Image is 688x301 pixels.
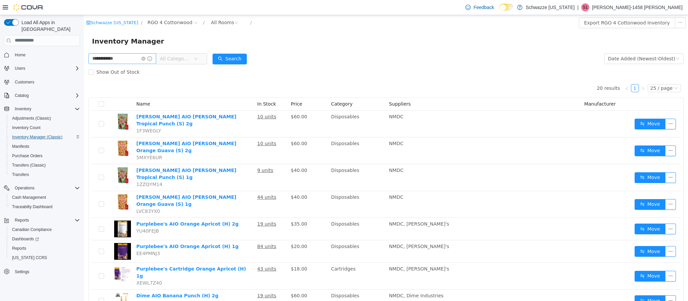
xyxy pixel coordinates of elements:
button: Inventory [1,104,83,114]
a: Inventory Count [9,124,43,132]
span: NMDC [305,126,319,131]
span: Adjustments (Classic) [9,114,80,122]
td: Disposables [244,96,302,122]
a: Manifests [9,142,32,150]
span: RGO 4 Cottonwood [63,4,108,11]
span: $60.00 [207,99,223,104]
img: EDW AIO Rosin Tropical Punch (S) 1g hero shot [30,152,47,169]
button: Canadian Compliance [7,225,83,234]
span: Users [12,64,80,72]
a: Dashboards [7,234,83,244]
button: Customers [1,77,83,87]
span: Adjustments (Classic) [12,116,51,121]
p: | [577,3,579,11]
span: Cash Management [12,195,46,200]
a: [PERSON_NAME] AIO [PERSON_NAME] Tropical Punch (S) 1g [52,153,152,165]
span: Reports [12,216,80,224]
a: [PERSON_NAME] AIO [PERSON_NAME] Orange Guava (S) 2g [52,126,152,138]
button: icon: ellipsis [581,256,592,266]
u: 10 units [173,126,192,131]
span: Reports [9,244,80,252]
input: Dark Mode [500,4,514,11]
u: 9 units [173,153,189,158]
span: HMKVJNWK [52,285,79,290]
i: icon: down [110,42,114,46]
i: icon: info-circle [63,41,68,46]
span: EE4PMNJ3 [52,236,76,241]
span: Canadian Compliance [12,227,52,232]
span: NMDC [305,153,319,158]
button: Transfers (Classic) [7,161,83,170]
button: icon: swapMove [551,280,582,291]
td: Disposables [244,122,302,149]
button: icon: ellipsis [581,208,592,219]
a: Purplebee's AIO Orange Apricot (H) 2g [52,206,155,212]
span: Operations [12,184,80,192]
span: / [166,5,168,10]
a: Purplebee's AIO Orange Apricot (H) 1g [52,229,155,234]
i: icon: left [541,71,545,75]
a: [PERSON_NAME] AIO [PERSON_NAME] Tropical Punch (S) 2g [52,99,152,111]
span: Inventory Count [12,125,41,130]
span: In Stock [173,86,192,92]
span: Operations [15,185,35,191]
span: [US_STATE] CCRS [12,255,47,260]
a: Settings [12,268,32,276]
span: Manifests [12,144,29,149]
button: icon: ellipsis [581,157,592,168]
span: S1 [583,3,588,11]
button: icon: swapMove [551,256,582,266]
span: Inventory Count [9,124,80,132]
i: icon: right [557,71,561,75]
span: Inventory Manager (Classic) [9,133,80,141]
a: Inventory Manager (Classic) [9,133,65,141]
span: Feedback [473,4,494,11]
i: icon: down [590,71,594,76]
span: NMDC, Dime Industries [305,278,359,283]
u: 44 units [173,179,192,185]
span: Catalog [12,92,80,100]
span: / [119,5,121,10]
button: Reports [7,244,83,253]
nav: Complex example [4,47,80,294]
span: Cash Management [9,193,80,201]
a: [US_STATE] CCRS [9,254,50,262]
a: Adjustments (Classic) [9,114,54,122]
span: Suppliers [305,86,327,92]
button: icon: swapMove [551,231,582,242]
button: Users [12,64,28,72]
u: 10 units [173,99,192,104]
span: NMDC, [PERSON_NAME]'s [305,251,365,256]
span: YU40FEJB [52,213,75,219]
div: All Rooms [127,2,150,12]
button: icon: ellipsis [581,184,592,195]
p: [PERSON_NAME]-1458 [PERSON_NAME] [592,3,683,11]
button: [US_STATE] CCRS [7,253,83,262]
button: Catalog [1,91,83,100]
span: Customers [15,79,34,85]
span: Canadian Compliance [9,226,80,234]
span: Dashboards [12,236,39,242]
button: icon: searchSearch [129,39,163,49]
img: Purplebee's AIO Orange Apricot (H) 1g hero shot [30,228,47,245]
td: Disposables [244,203,302,225]
span: $60.00 [207,126,223,131]
li: Previous Page [539,69,547,77]
button: icon: ellipsis [581,231,592,242]
span: Name [52,86,66,92]
img: Purplebee's AIO Orange Apricot (H) 2g hero shot [30,205,47,222]
button: Transfers [7,170,83,179]
span: $60.00 [207,278,223,283]
span: Manufacturer [500,86,532,92]
button: Traceabilty Dashboard [7,202,83,212]
td: Cartridges [244,248,302,275]
span: Inventory Manager (Classic) [12,134,62,140]
button: icon: ellipsis [581,130,592,141]
span: Load All Apps in [GEOGRAPHIC_DATA] [19,19,80,33]
u: 43 units [173,251,192,256]
span: NMDC [305,179,319,185]
a: icon: shopSchwazze [US_STATE] [2,5,54,10]
button: Operations [12,184,37,192]
i: icon: down [592,42,596,46]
